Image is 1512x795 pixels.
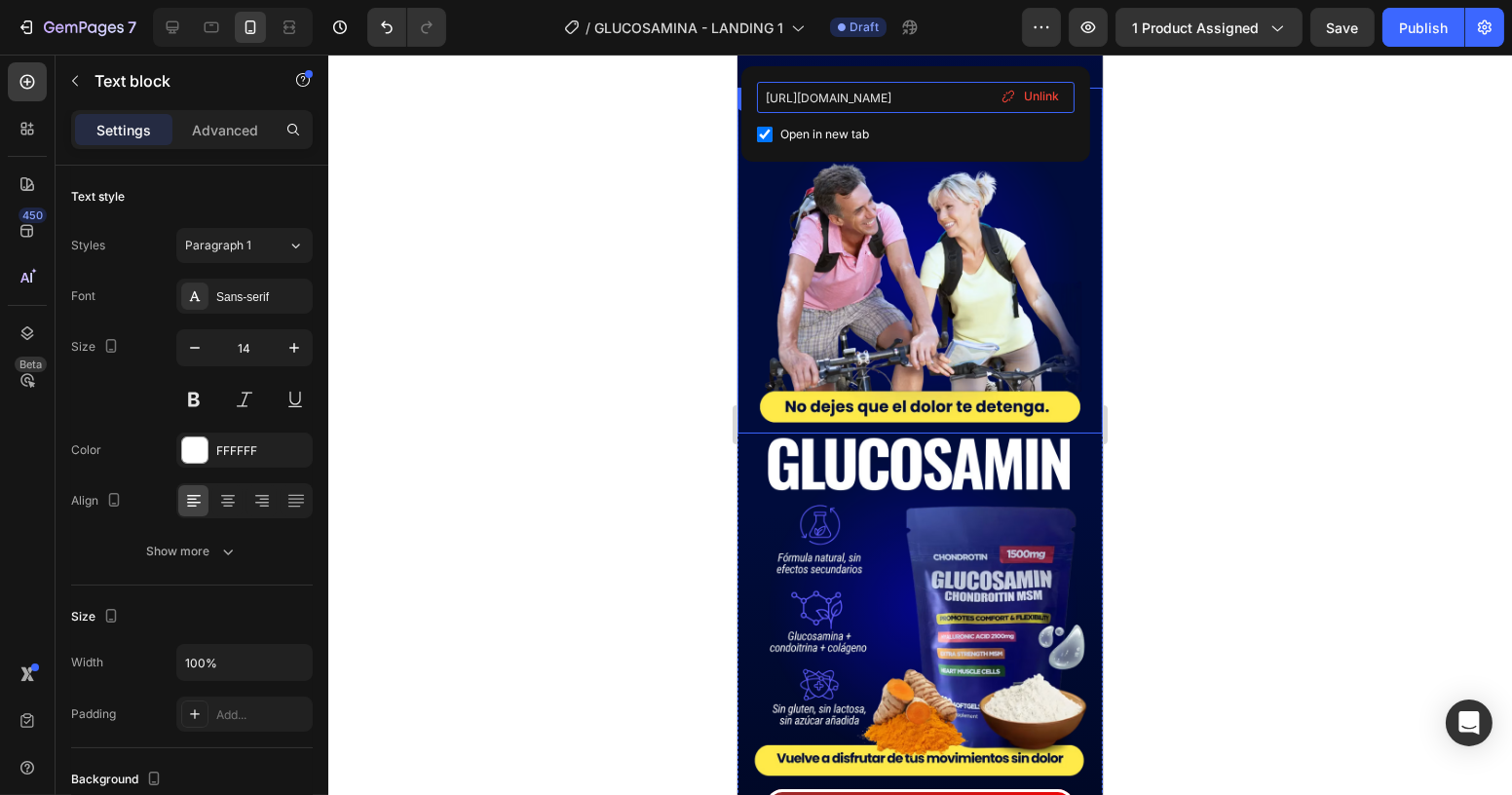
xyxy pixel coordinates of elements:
div: Open Intercom Messenger [1446,700,1493,746]
div: Padding [71,705,116,723]
div: Show more [147,542,238,561]
div: 450 [19,208,47,223]
div: Undo/Redo [367,8,446,47]
div: Width [71,654,103,671]
span: Draft [850,19,879,36]
div: FFFFFF [216,442,308,460]
span: 1 product assigned [1132,18,1259,38]
button: Show more [71,534,313,569]
div: Sans-serif [216,288,308,306]
div: Font [71,287,95,305]
p: Settings [96,120,151,140]
div: Color [71,441,101,459]
p: Text block [94,69,260,93]
div: Publish [1399,18,1448,38]
input: Auto [177,645,312,680]
div: Text style [71,188,125,206]
div: Add... [216,706,308,724]
p: Advanced [192,120,258,140]
div: Size [71,334,123,360]
button: 1 product assigned [1115,8,1303,47]
div: Background [71,767,166,793]
iframe: Design area [737,55,1103,795]
p: 7 [128,16,136,39]
button: Paragraph 1 [176,228,313,263]
button: 7 [8,8,145,47]
div: Styles [71,237,105,254]
span: Save [1327,19,1359,36]
div: Size [71,604,123,630]
span: / [586,18,590,38]
span: GLUCOSAMINA - LANDING 1 [594,18,783,38]
div: Beta [15,357,47,372]
input: Paste link here [757,82,1075,113]
span: Open in new tab [780,123,869,146]
button: Publish [1382,8,1464,47]
span: Unlink [1024,88,1059,105]
div: Align [71,488,126,514]
span: Paragraph 1 [185,237,251,254]
button: Save [1310,8,1375,47]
